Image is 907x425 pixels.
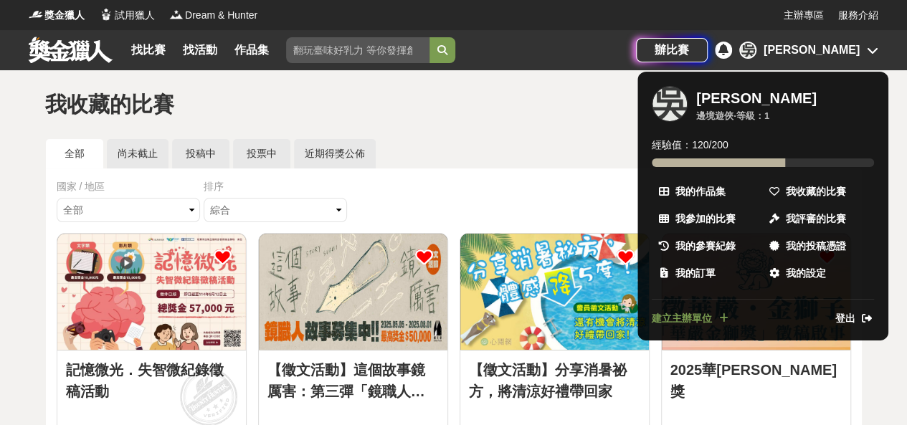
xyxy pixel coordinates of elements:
span: 我收藏的比賽 [786,184,846,199]
a: 我的訂單 [652,260,763,286]
span: 我的訂單 [675,266,716,281]
a: 我評審的比賽 [763,206,873,231]
span: 經驗值： 120 / 200 [652,138,728,153]
span: 我參加的比賽 [675,211,736,226]
div: 邊境遊俠 [696,109,733,123]
span: · [733,109,736,123]
a: 我的設定 [763,260,873,286]
div: 吳 [652,86,688,122]
a: 我的投稿憑證 [763,233,873,259]
span: 我的設定 [786,266,826,281]
div: 等級： 1 [736,109,769,123]
span: 我的投稿憑證 [786,239,846,254]
a: 建立主辦單位 [652,311,731,326]
span: 我評審的比賽 [786,211,846,226]
span: 我的作品集 [675,184,726,199]
a: 我的作品集 [652,178,763,204]
a: 登出 [835,311,874,326]
a: 我的參賽紀錄 [652,233,763,259]
span: 我的參賽紀錄 [675,239,736,254]
span: 登出 [835,311,855,326]
div: [PERSON_NAME] [696,90,817,107]
a: 辦比賽 [636,38,708,62]
a: 我參加的比賽 [652,206,763,231]
a: 我收藏的比賽 [763,178,873,204]
span: 建立主辦單位 [652,311,712,326]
